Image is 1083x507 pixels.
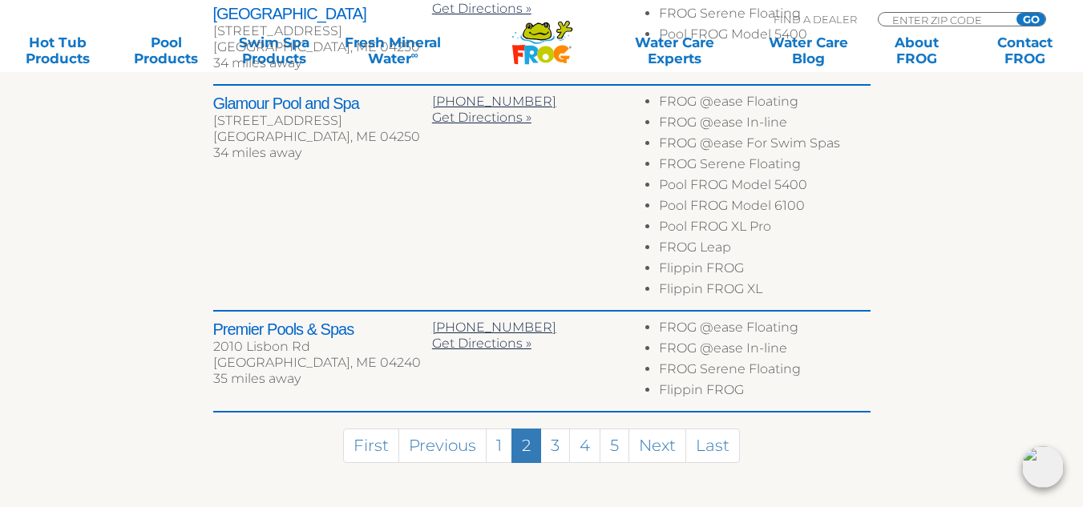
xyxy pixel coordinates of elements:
[1022,446,1064,488] img: openIcon
[659,382,870,403] li: Flippin FROG
[432,110,531,125] a: Get Directions »
[213,39,432,55] div: [GEOGRAPHIC_DATA], ME 04250
[659,6,870,26] li: FROG Serene Floating
[659,320,870,340] li: FROG @ease Floating
[569,429,600,463] a: 4
[628,429,686,463] a: Next
[891,13,999,26] input: Zip Code Form
[540,429,570,463] a: 3
[1016,13,1045,26] input: GO
[432,336,531,351] a: Get Directions »
[659,260,870,281] li: Flippin FROG
[659,281,870,302] li: Flippin FROG XL
[432,320,556,335] a: [PHONE_NUMBER]
[213,94,432,113] h2: Glamour Pool and Spa
[659,340,870,361] li: FROG @ease In-line
[432,1,531,16] a: Get Directions »
[659,177,870,198] li: Pool FROG Model 5400
[343,429,399,463] a: First
[659,26,870,47] li: Pool FROG Model 5400
[432,94,556,109] a: [PHONE_NUMBER]
[213,55,301,70] span: 34 miles away
[486,429,512,463] a: 1
[659,135,870,156] li: FROG @ease For Swim Spas
[213,145,301,160] span: 34 miles away
[213,339,432,355] div: 2010 Lisbon Rd
[511,429,541,463] a: 2
[685,429,740,463] a: Last
[213,23,432,39] div: [STREET_ADDRESS]
[659,115,870,135] li: FROG @ease In-line
[213,355,432,371] div: [GEOGRAPHIC_DATA], ME 04240
[213,371,301,386] span: 35 miles away
[983,34,1067,66] a: ContactFROG
[659,198,870,219] li: Pool FROG Model 6100
[659,219,870,239] li: Pool FROG XL Pro
[659,94,870,115] li: FROG @ease Floating
[600,429,629,463] a: 5
[213,320,432,339] h2: Premier Pools & Spas
[213,129,432,145] div: [GEOGRAPHIC_DATA], ME 04250
[659,239,870,260] li: FROG Leap
[398,429,487,463] a: Previous
[659,156,870,177] li: FROG Serene Floating
[213,113,432,129] div: [STREET_ADDRESS]
[16,34,100,66] a: Hot TubProducts
[875,34,959,66] a: AboutFROG
[659,361,870,382] li: FROG Serene Floating
[124,34,208,66] a: PoolProducts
